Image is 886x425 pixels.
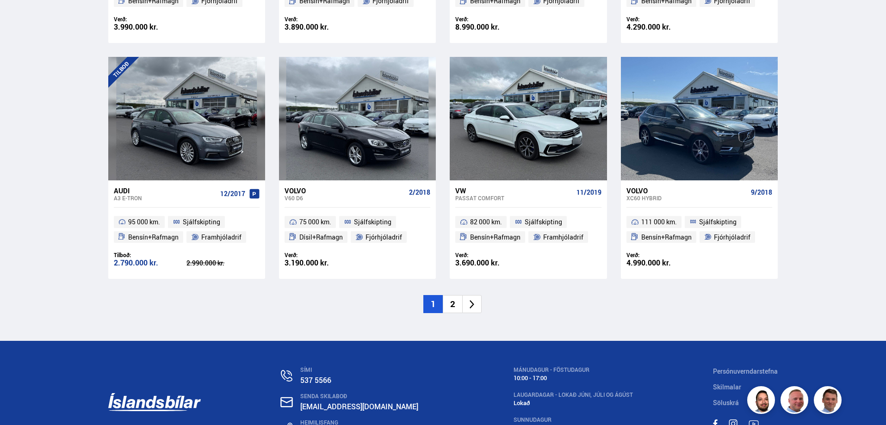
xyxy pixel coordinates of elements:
a: Persónuverndarstefna [713,367,778,376]
div: 10:00 - 17:00 [514,375,633,382]
div: Tilboð: [114,252,187,259]
div: Verð: [626,16,700,23]
a: VW Passat COMFORT 11/2019 82 000 km. Sjálfskipting Bensín+Rafmagn Framhjóladrif Verð: 3.690.000 kr. [450,180,607,279]
div: Verð: [455,252,528,259]
button: Open LiveChat chat widget [7,4,35,31]
div: 3.190.000 kr. [285,259,358,267]
div: 2.990.000 kr. [186,260,260,266]
a: Volvo XC60 HYBRID 9/2018 111 000 km. Sjálfskipting Bensín+Rafmagn Fjórhjóladrif Verð: 4.990.000 kr. [621,180,778,279]
span: Dísil+Rafmagn [299,232,343,243]
a: Volvo V60 D6 2/2018 75 000 km. Sjálfskipting Dísil+Rafmagn Fjórhjóladrif Verð: 3.190.000 kr. [279,180,436,279]
div: Verð: [114,16,187,23]
div: Audi [114,186,217,195]
div: Passat COMFORT [455,195,572,201]
div: SÍMI [300,367,433,373]
span: Bensín+Rafmagn [128,232,179,243]
div: 3.890.000 kr. [285,23,358,31]
div: SENDA SKILABOÐ [300,393,433,400]
li: 2 [443,295,462,313]
div: Verð: [285,16,358,23]
div: 3.990.000 kr. [114,23,187,31]
a: Skilmalar [713,382,741,391]
span: Sjálfskipting [183,216,220,228]
span: Bensín+Rafmagn [641,232,692,243]
div: 8.990.000 kr. [455,23,528,31]
img: siFngHWaQ9KaOqBr.png [782,388,810,415]
div: XC60 HYBRID [626,195,747,201]
div: 4.990.000 kr. [626,259,700,267]
div: Lokað [514,400,633,407]
a: Söluskrá [713,398,739,407]
img: nHj8e-n-aHgjukTg.svg [280,397,293,407]
div: Volvo [285,186,405,195]
a: Audi A3 E-TRON 12/2017 95 000 km. Sjálfskipting Bensín+Rafmagn Framhjóladrif Tilboð: 2.790.000 kr... [108,180,265,279]
span: Sjálfskipting [354,216,391,228]
span: 11/2019 [576,189,601,196]
div: Verð: [626,252,700,259]
a: 537 5566 [300,375,331,385]
div: 4.290.000 kr. [626,23,700,31]
span: Sjálfskipting [525,216,562,228]
li: 1 [423,295,443,313]
span: Fjórhjóladrif [714,232,750,243]
span: Bensín+Rafmagn [470,232,520,243]
span: 9/2018 [751,189,772,196]
span: 2/2018 [409,189,430,196]
div: Verð: [455,16,528,23]
span: 82 000 km. [470,216,502,228]
div: 2.790.000 kr. [114,259,187,267]
div: Verð: [285,252,358,259]
span: Framhjóladrif [201,232,242,243]
span: Sjálfskipting [699,216,737,228]
div: MÁNUDAGUR - FÖSTUDAGUR [514,367,633,373]
span: Framhjóladrif [543,232,583,243]
div: A3 E-TRON [114,195,217,201]
a: [EMAIL_ADDRESS][DOMAIN_NAME] [300,401,418,412]
div: SUNNUDAGUR [514,417,633,423]
span: 111 000 km. [641,216,677,228]
span: 12/2017 [220,190,245,197]
div: 3.690.000 kr. [455,259,528,267]
div: LAUGARDAGAR - Lokað Júni, Júli og Ágúst [514,392,633,398]
img: n0V2lOsqF3l1V2iz.svg [281,370,292,382]
span: Fjórhjóladrif [366,232,402,243]
span: 75 000 km. [299,216,331,228]
div: V60 D6 [285,195,405,201]
img: nhp88E3Fdnt1Opn2.png [749,388,776,415]
span: 95 000 km. [128,216,160,228]
img: FbJEzSuNWCJXmdc-.webp [815,388,843,415]
div: Volvo [626,186,747,195]
div: VW [455,186,572,195]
